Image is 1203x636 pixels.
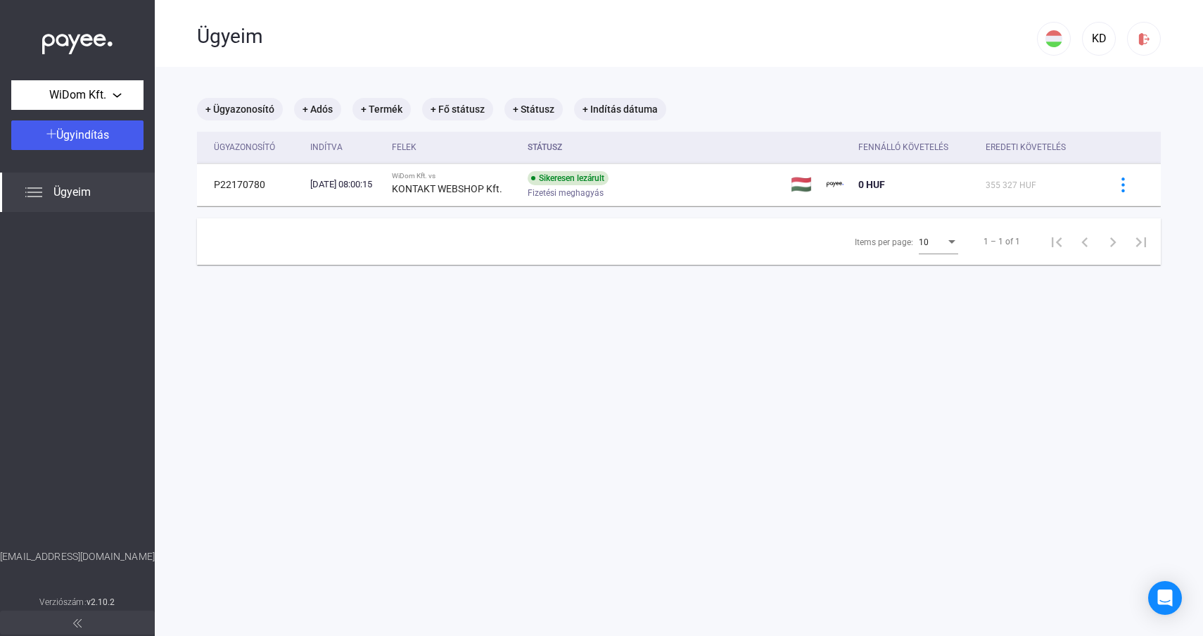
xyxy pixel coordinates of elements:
img: arrow-double-left-grey.svg [73,619,82,628]
button: Ügyindítás [11,120,144,150]
div: WiDom Kft. vs [392,172,516,180]
img: plus-white.svg [46,129,56,139]
strong: v2.10.2 [87,597,115,607]
span: WiDom Kft. [49,87,106,104]
button: Previous page [1071,227,1099,256]
button: Next page [1099,227,1127,256]
div: Indítva [310,139,343,156]
div: Eredeti követelés [986,139,1066,156]
mat-chip: + Státusz [504,98,563,120]
button: WiDom Kft. [11,80,144,110]
div: Fennálló követelés [858,139,948,156]
div: Items per page: [855,234,913,251]
div: Felek [392,139,516,156]
button: logout-red [1127,22,1161,56]
div: [DATE] 08:00:15 [310,177,381,192]
div: Open Intercom Messenger [1148,581,1182,615]
span: Ügyeim [53,184,91,201]
img: white-payee-white-dot.svg [42,26,113,55]
span: 10 [919,237,929,247]
td: 🇭🇺 [785,163,821,206]
span: Ügyindítás [56,128,109,142]
mat-chip: + Termék [352,98,411,120]
div: Ügyeim [197,25,1037,49]
mat-select: Items per page: [919,233,958,250]
mat-chip: + Fő státusz [422,98,493,120]
span: 0 HUF [858,179,885,190]
img: list.svg [25,184,42,201]
span: Fizetési meghagyás [528,185,604,201]
mat-chip: + Adós [294,98,341,120]
img: payee-logo [827,176,844,193]
div: Sikeresen lezárult [528,171,609,185]
button: KD [1082,22,1116,56]
div: Fennálló követelés [858,139,974,156]
div: Felek [392,139,416,156]
mat-chip: + Indítás dátuma [574,98,666,120]
button: HU [1037,22,1071,56]
button: more-blue [1108,170,1138,199]
strong: KONTAKT WEBSHOP Kft. [392,183,502,194]
span: 355 327 HUF [986,180,1036,190]
div: Ügyazonosító [214,139,299,156]
div: 1 – 1 of 1 [984,233,1020,250]
div: Eredeti követelés [986,139,1090,156]
img: HU [1045,30,1062,47]
img: more-blue [1116,177,1131,192]
div: Indítva [310,139,381,156]
img: logout-red [1137,32,1152,46]
button: First page [1043,227,1071,256]
button: Last page [1127,227,1155,256]
div: Ügyazonosító [214,139,275,156]
mat-chip: + Ügyazonosító [197,98,283,120]
div: KD [1087,30,1111,47]
td: P22170780 [197,163,305,206]
th: Státusz [522,132,785,163]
